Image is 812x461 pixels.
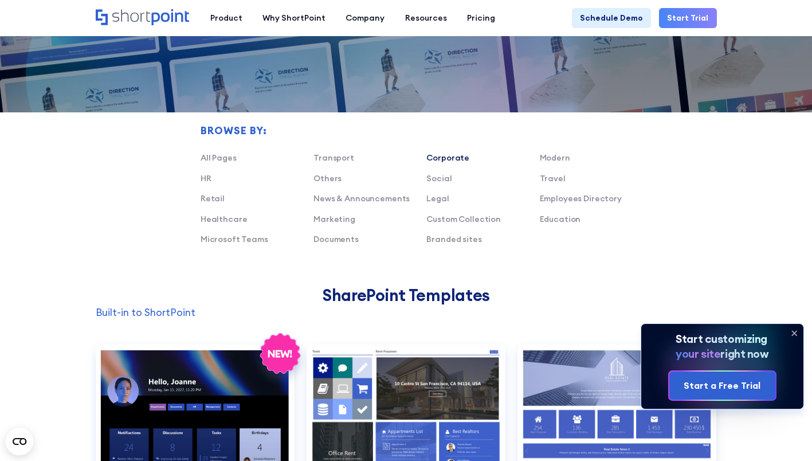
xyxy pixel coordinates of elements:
[210,12,242,24] div: Product
[426,214,501,224] a: Custom Collection
[755,406,812,461] iframe: Chat Widget
[201,173,211,183] a: HR
[6,428,33,455] button: Open CMP widget
[467,12,495,24] div: Pricing
[684,379,760,393] div: Start a Free Trial
[669,372,775,400] a: Start a Free Trial
[201,234,268,244] a: Microsoft Teams
[540,214,581,224] a: Education
[426,173,452,183] a: Social
[659,8,716,28] a: Start Trial
[395,8,457,28] a: Resources
[201,193,225,204] a: Retail
[252,8,335,28] a: Why ShortPoint
[336,8,395,28] a: Company
[201,153,237,163] a: All Pages
[457,8,505,28] a: Pricing
[426,234,481,244] a: Branded sites
[540,193,622,204] a: Employees Directory
[96,9,190,27] a: Home
[313,153,354,163] a: Transport
[313,173,342,183] a: Others
[346,12,385,24] div: Company
[313,214,355,224] a: Marketing
[426,153,469,163] a: Corporate
[572,8,651,28] a: Schedule Demo
[540,173,566,183] a: Travel
[540,153,570,163] a: Modern
[96,286,717,305] h2: SharePoint Templates
[262,12,325,24] div: Why ShortPoint
[313,234,359,244] a: Documents
[200,8,252,28] a: Product
[96,305,717,321] p: Built-in to ShortPoint
[405,12,447,24] div: Resources
[426,193,449,204] a: Legal
[201,214,248,224] a: Healthcare
[201,125,653,136] h2: Browse by:
[313,193,410,204] a: News & Announcements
